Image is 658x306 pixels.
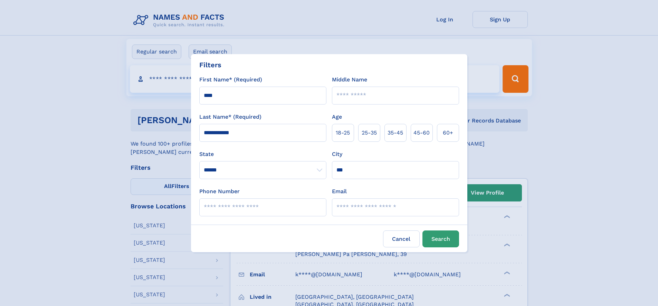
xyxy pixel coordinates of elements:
div: Filters [199,60,221,70]
label: City [332,150,342,158]
span: 25‑35 [362,129,377,137]
label: Middle Name [332,76,367,84]
span: 18‑25 [336,129,350,137]
span: 45‑60 [413,129,430,137]
label: First Name* (Required) [199,76,262,84]
label: State [199,150,326,158]
label: Cancel [383,230,420,247]
label: Last Name* (Required) [199,113,261,121]
label: Email [332,187,347,196]
label: Age [332,113,342,121]
span: 35‑45 [388,129,403,137]
span: 60+ [443,129,453,137]
label: Phone Number [199,187,240,196]
button: Search [422,230,459,247]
